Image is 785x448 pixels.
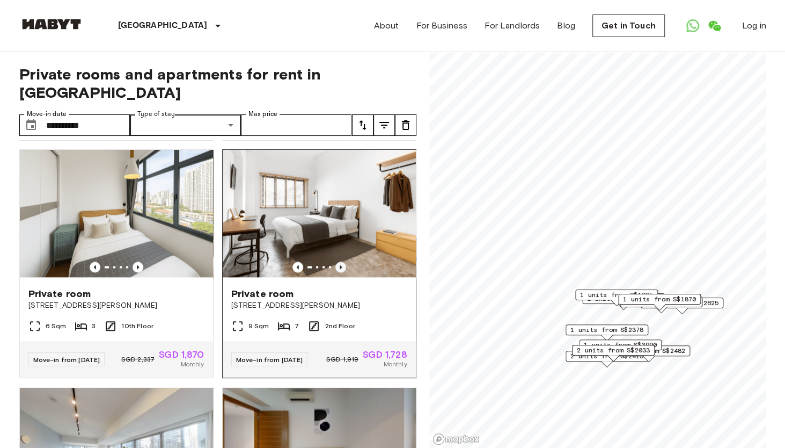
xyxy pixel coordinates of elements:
div: Map marker [620,297,702,313]
span: Private room [231,287,294,300]
a: For Business [416,19,467,32]
div: Map marker [566,351,648,367]
a: Marketing picture of unit SG-01-078-001-02Previous imagePrevious imagePrivate room[STREET_ADDRESS... [222,149,416,378]
span: 1 units from S$1985 [580,290,653,300]
a: Open WhatsApp [682,15,703,37]
button: Previous image [90,262,100,272]
button: Previous image [335,262,346,272]
div: Map marker [566,324,648,341]
span: 6 Sqm [46,321,67,331]
label: Move-in date [27,110,67,119]
span: 2 units from S$2415 [570,351,643,361]
div: Map marker [579,339,662,356]
img: Habyt [19,19,84,30]
span: SGD 1,728 [363,350,407,359]
div: Map marker [582,293,665,310]
button: Previous image [292,262,303,272]
span: [STREET_ADDRESS][PERSON_NAME] [231,300,407,311]
span: 10th Floor [121,321,153,331]
div: Map marker [607,345,690,362]
img: Marketing picture of unit SG-01-078-001-02 [223,150,416,279]
span: 7 [295,321,299,331]
label: Type of stay [137,110,175,119]
div: Map marker [572,345,655,362]
span: 1 units from S$3990 [584,340,657,350]
span: 2 units from S$2482 [612,346,685,356]
span: 1 units from S$1870 [623,294,696,304]
button: Choose date, selected date is 19 Oct 2025 [20,114,42,136]
span: 2 units from S$2625 [645,298,718,308]
div: Map marker [618,294,701,310]
span: 1 units from S$2378 [570,325,643,335]
img: Marketing picture of unit SG-01-116-001-02 [20,150,213,279]
span: 9 Sqm [248,321,269,331]
a: Get in Touch [592,15,665,37]
a: Log in [742,19,766,32]
button: tune [373,114,395,136]
button: tune [352,114,373,136]
div: Map marker [641,298,723,314]
span: SGD 1,919 [326,355,358,364]
a: Mapbox logo [432,433,480,445]
span: Monthly [180,359,204,369]
div: Map marker [575,290,658,306]
a: Open WeChat [703,15,725,37]
span: [STREET_ADDRESS][PERSON_NAME] [28,300,204,311]
label: Max price [248,110,277,119]
span: 3 [92,321,96,331]
span: SGD 1,870 [159,350,204,359]
button: tune [395,114,416,136]
button: Previous image [133,262,143,272]
span: SGD 2,337 [121,355,155,364]
span: Private room [28,287,91,300]
span: 2 units from S$2033 [577,345,650,355]
span: Move-in from [DATE] [236,356,303,364]
span: Move-in from [DATE] [33,356,100,364]
span: Private rooms and apartments for rent in [GEOGRAPHIC_DATA] [19,65,416,102]
p: [GEOGRAPHIC_DATA] [118,19,208,32]
a: For Landlords [485,19,540,32]
a: About [374,19,399,32]
a: Blog [557,19,575,32]
span: 2nd Floor [325,321,355,331]
span: Monthly [383,359,407,369]
a: Marketing picture of unit SG-01-116-001-02Previous imagePrevious imagePrivate room[STREET_ADDRESS... [19,149,214,378]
